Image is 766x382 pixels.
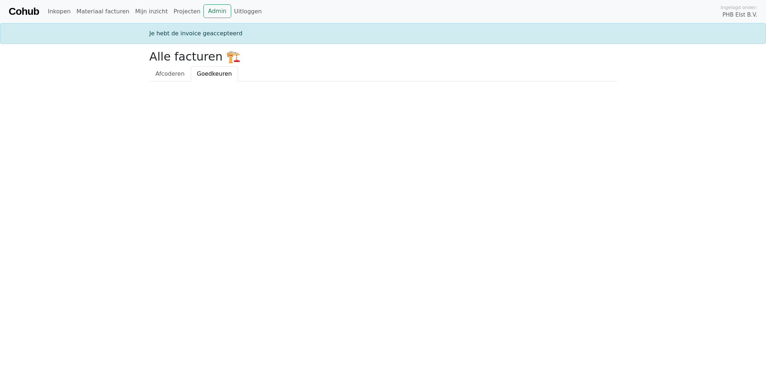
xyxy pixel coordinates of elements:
[132,4,171,19] a: Mijn inzicht
[145,29,621,38] div: Je hebt de invoice geaccepteerd
[45,4,73,19] a: Inkopen
[155,70,185,77] span: Afcoderen
[171,4,203,19] a: Projecten
[74,4,132,19] a: Materiaal facturen
[231,4,265,19] a: Uitloggen
[721,4,757,11] span: Ingelogd onder:
[149,50,617,63] h2: Alle facturen 🏗️
[149,66,191,81] a: Afcoderen
[203,4,231,18] a: Admin
[191,66,238,81] a: Goedkeuren
[197,70,232,77] span: Goedkeuren
[9,3,39,20] a: Cohub
[722,11,757,19] span: PHB Elst B.V.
